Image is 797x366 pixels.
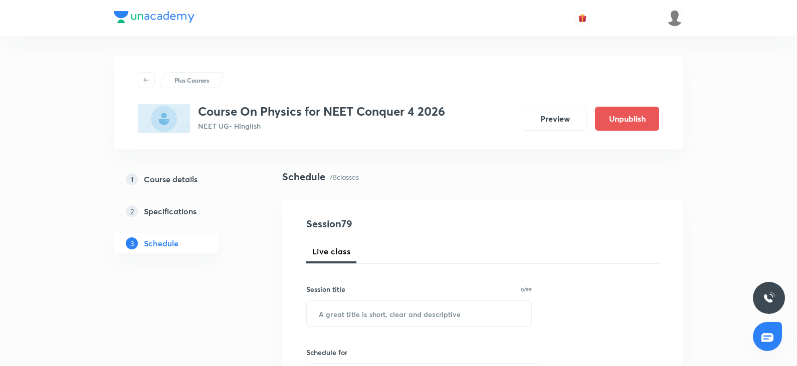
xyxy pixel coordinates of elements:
[144,173,197,185] h5: Course details
[282,169,325,184] h4: Schedule
[595,107,659,131] button: Unpublish
[114,201,250,221] a: 2Specifications
[126,205,138,217] p: 2
[578,14,587,23] img: avatar
[763,292,775,304] img: ttu
[114,11,194,26] a: Company Logo
[114,169,250,189] a: 1Course details
[574,10,590,26] button: avatar
[521,287,532,292] p: 0/99
[114,11,194,23] img: Company Logo
[666,10,683,27] img: Devendra Kumar
[307,301,531,326] input: A great title is short, clear and descriptive
[306,347,532,357] h6: Schedule for
[126,173,138,185] p: 1
[198,104,445,119] h3: Course On Physics for NEET Conquer 4 2026
[144,205,196,217] h5: Specifications
[138,104,190,133] img: B627F144-EA91-4D9F-8F29-6883E3AC8F18_plus.png
[306,216,489,231] h4: Session 79
[312,245,350,257] span: Live class
[144,237,178,249] h5: Schedule
[174,76,209,85] p: Plus Courses
[306,284,345,294] h6: Session title
[198,121,445,131] p: NEET UG • Hinglish
[523,107,587,131] button: Preview
[329,172,359,182] p: 78 classes
[126,237,138,249] p: 3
